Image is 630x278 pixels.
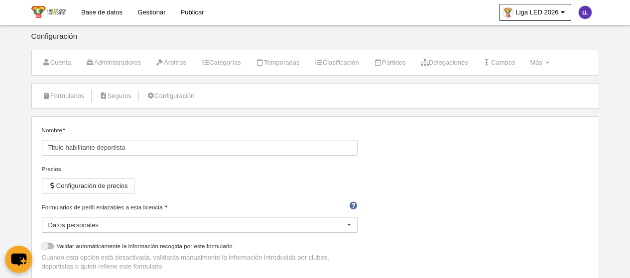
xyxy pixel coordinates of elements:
span: Más [530,59,542,66]
a: Campos [478,55,521,70]
div: Precios [42,165,358,174]
a: Partidos [369,55,411,70]
a: Más [524,55,554,70]
a: Categorías [196,55,247,70]
label: Formularios de perfil enlazables a esta licencia [42,203,358,212]
a: Delegaciones [415,55,474,70]
p: Cuando esta opción está desactivada, validarás manualmente la información introducida por clubes,... [42,253,358,271]
a: Administradores [81,55,146,70]
img: Liga LED 2026 [31,6,66,18]
a: Árbitros [150,55,192,70]
button: Configuración de precios [42,178,134,194]
a: Seguros [94,89,137,103]
i: Obligatorio [164,205,167,208]
a: Configuración [141,89,200,103]
img: c2l6ZT0zMHgzMCZmcz05JnRleHQ9TEwmYmc9NWUzNWIx.png [579,6,592,19]
label: Nombre [42,126,358,156]
input: Nombre [42,140,358,156]
a: Liga LED 2026 [499,4,571,21]
div: Configuración [31,32,599,50]
label: Validar automáticamente la información recogida por este formulario [42,242,358,253]
span: Datos personales [48,221,99,229]
span: Liga LED 2026 [515,7,558,17]
a: Temporadas [251,55,305,70]
a: Cuenta [37,55,77,70]
i: Obligatorio [62,128,65,131]
a: Clasificación [309,55,365,70]
a: Formularios [37,89,90,103]
button: chat-button [5,246,32,273]
img: OaTaqkb8oxbL.30x30.jpg [503,7,513,17]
